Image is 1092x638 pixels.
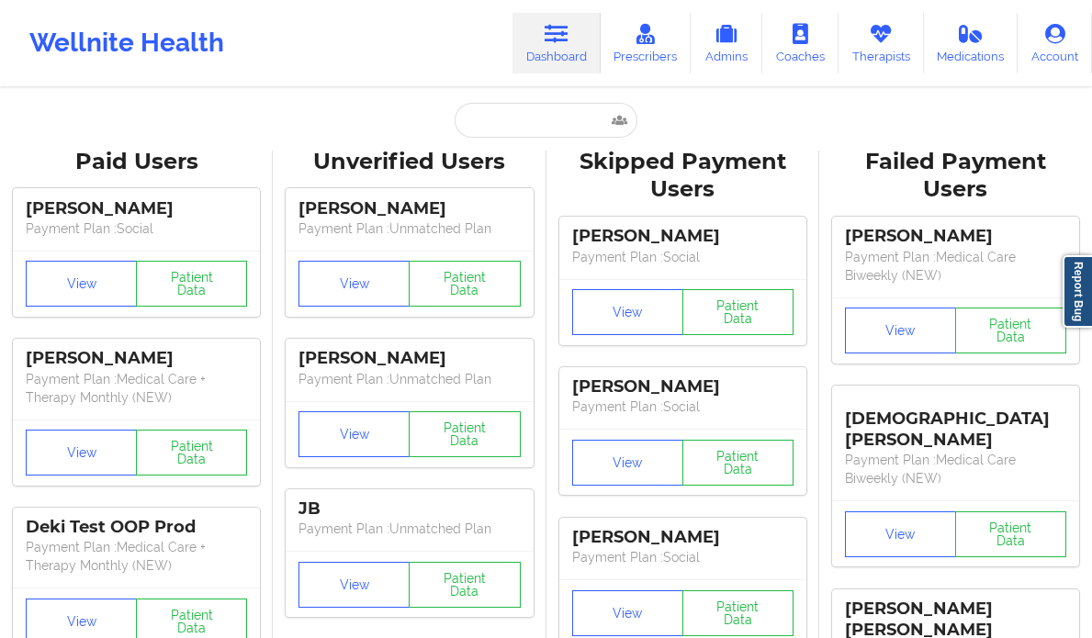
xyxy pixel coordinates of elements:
div: [PERSON_NAME] [845,226,1066,247]
button: View [298,261,410,307]
button: Patient Data [409,411,520,457]
button: View [26,430,137,476]
p: Payment Plan : Social [26,219,247,238]
a: Dashboard [512,13,601,73]
button: Patient Data [955,308,1066,353]
p: Payment Plan : Medical Care + Therapy Monthly (NEW) [26,538,247,575]
button: View [298,562,410,608]
p: Payment Plan : Medical Care + Therapy Monthly (NEW) [26,370,247,407]
button: View [572,590,683,636]
div: [PERSON_NAME] [26,348,247,369]
div: [PERSON_NAME] [572,527,794,548]
a: Coaches [762,13,839,73]
button: Patient Data [409,261,520,307]
button: View [845,308,956,353]
button: Patient Data [136,261,247,307]
div: JB [298,498,520,520]
button: Patient Data [409,562,520,608]
a: Therapists [839,13,924,73]
p: Payment Plan : Unmatched Plan [298,219,520,238]
button: Patient Data [682,440,794,486]
p: Payment Plan : Social [572,548,794,566]
div: [PERSON_NAME] [572,226,794,247]
p: Payment Plan : Medical Care Biweekly (NEW) [845,248,1066,285]
p: Payment Plan : Social [572,397,794,416]
div: [PERSON_NAME] [298,348,520,369]
p: Payment Plan : Social [572,248,794,266]
button: View [572,440,683,486]
div: [PERSON_NAME] [26,198,247,219]
p: Payment Plan : Medical Care Biweekly (NEW) [845,451,1066,487]
button: Patient Data [955,511,1066,557]
div: [PERSON_NAME] [572,376,794,397]
a: Account [1018,13,1092,73]
button: Patient Data [136,430,247,476]
div: Skipped Payment Users [559,148,806,205]
a: Admins [691,13,762,73]
div: [DEMOGRAPHIC_DATA][PERSON_NAME] [845,395,1066,451]
a: Prescribers [601,13,692,73]
p: Payment Plan : Unmatched Plan [298,370,520,388]
button: View [845,511,956,557]
div: Failed Payment Users [832,148,1079,205]
button: Patient Data [682,590,794,636]
div: Paid Users [13,148,260,176]
a: Medications [924,13,1019,73]
a: Report Bug [1063,255,1092,328]
button: View [572,289,683,335]
button: View [298,411,410,457]
div: Deki Test OOP Prod [26,517,247,538]
div: Unverified Users [286,148,533,176]
button: Patient Data [682,289,794,335]
button: View [26,261,137,307]
div: [PERSON_NAME] [298,198,520,219]
p: Payment Plan : Unmatched Plan [298,520,520,538]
